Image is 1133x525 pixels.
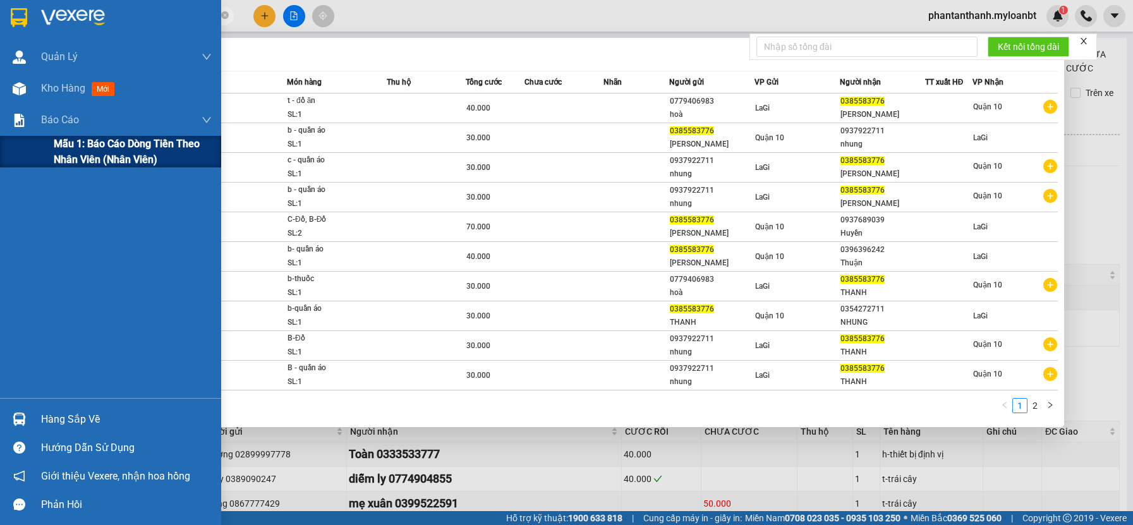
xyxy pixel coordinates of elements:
[524,78,562,87] span: Chưa cước
[41,112,79,128] span: Báo cáo
[5,80,85,94] strong: Phiếu gửi hàng
[840,375,924,389] div: THANH
[973,162,1002,171] span: Quận 10
[41,495,212,514] div: Phản hồi
[288,243,382,256] div: b- quần áo
[973,311,988,320] span: LaGi
[670,154,754,167] div: 0937922711
[670,227,754,240] div: [PERSON_NAME]
[973,340,1002,349] span: Quận 10
[5,32,116,56] span: 21 [PERSON_NAME] P10 Q10
[988,37,1069,57] button: Kết nối tổng đài
[840,243,924,256] div: 0396396242
[670,362,754,375] div: 0937922711
[13,442,25,454] span: question-circle
[1043,337,1057,351] span: plus-circle
[139,80,163,94] span: LaGi
[755,163,770,172] span: LaGi
[670,316,754,329] div: THANH
[840,256,924,270] div: Thuận
[840,97,885,106] span: 0385583776
[756,37,978,57] input: Nhập số tổng đài
[973,252,988,261] span: LaGi
[288,213,382,227] div: C-Đồ, B-Đồ
[11,8,27,27] img: logo-vxr
[387,78,411,87] span: Thu hộ
[973,191,1002,200] span: Quận 10
[840,156,885,165] span: 0385583776
[466,163,490,172] span: 30.000
[1046,401,1054,409] span: right
[840,124,924,138] div: 0937922711
[670,332,754,346] div: 0937922711
[670,138,754,151] div: [PERSON_NAME]
[288,197,382,211] div: SL: 1
[288,256,382,270] div: SL: 1
[840,364,885,373] span: 0385583776
[466,222,490,231] span: 70.000
[840,275,885,284] span: 0385583776
[670,215,714,224] span: 0385583776
[288,167,382,181] div: SL: 1
[670,95,754,108] div: 0779406983
[755,104,770,112] span: LaGi
[466,371,490,380] span: 30.000
[670,346,754,359] div: nhung
[755,371,770,380] span: LaGi
[973,370,1002,378] span: Quận 10
[287,78,322,87] span: Món hàng
[973,133,988,142] span: LaGi
[670,286,754,299] div: hoà
[840,138,924,151] div: nhung
[288,272,382,286] div: b-thuốc
[670,108,754,121] div: hoà
[1043,398,1058,413] button: right
[1012,398,1027,413] li: 1
[755,341,770,350] span: LaGi
[466,78,502,87] span: Tổng cước
[840,214,924,227] div: 0937689039
[466,282,490,291] span: 30.000
[466,252,490,261] span: 40.000
[670,375,754,389] div: nhung
[13,114,26,127] img: solution-icon
[5,57,62,69] span: 0908883887
[41,438,212,457] div: Hướng dẫn sử dụng
[840,186,885,195] span: 0385583776
[669,78,704,87] span: Người gửi
[202,115,212,125] span: down
[288,286,382,300] div: SL: 1
[466,341,490,350] span: 30.000
[840,316,924,329] div: NHUNG
[997,398,1012,413] button: left
[670,273,754,286] div: 0779406983
[973,102,1002,111] span: Quận 10
[754,78,779,87] span: VP Gửi
[755,282,770,291] span: LaGi
[840,197,924,210] div: [PERSON_NAME]
[840,108,924,121] div: [PERSON_NAME]
[288,227,382,241] div: SL: 2
[998,40,1059,54] span: Kết nối tổng đài
[840,303,924,316] div: 0354272711
[670,184,754,197] div: 0937922711
[1027,398,1043,413] li: 2
[973,281,1002,289] span: Quận 10
[92,82,114,96] span: mới
[972,78,1003,87] span: VP Nhận
[1043,189,1057,203] span: plus-circle
[13,470,25,482] span: notification
[466,193,490,202] span: 30.000
[288,108,382,122] div: SL: 1
[288,183,382,197] div: b - quần áo
[973,222,988,231] span: LaGi
[288,302,382,316] div: b-quần áo
[840,227,924,240] div: Huyền
[755,133,784,142] span: Quận 10
[288,124,382,138] div: b - quần áo
[670,245,714,254] span: 0385583776
[41,468,190,484] span: Giới thiệu Vexere, nhận hoa hồng
[840,167,924,181] div: [PERSON_NAME]
[755,311,784,320] span: Quận 10
[670,167,754,181] div: nhung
